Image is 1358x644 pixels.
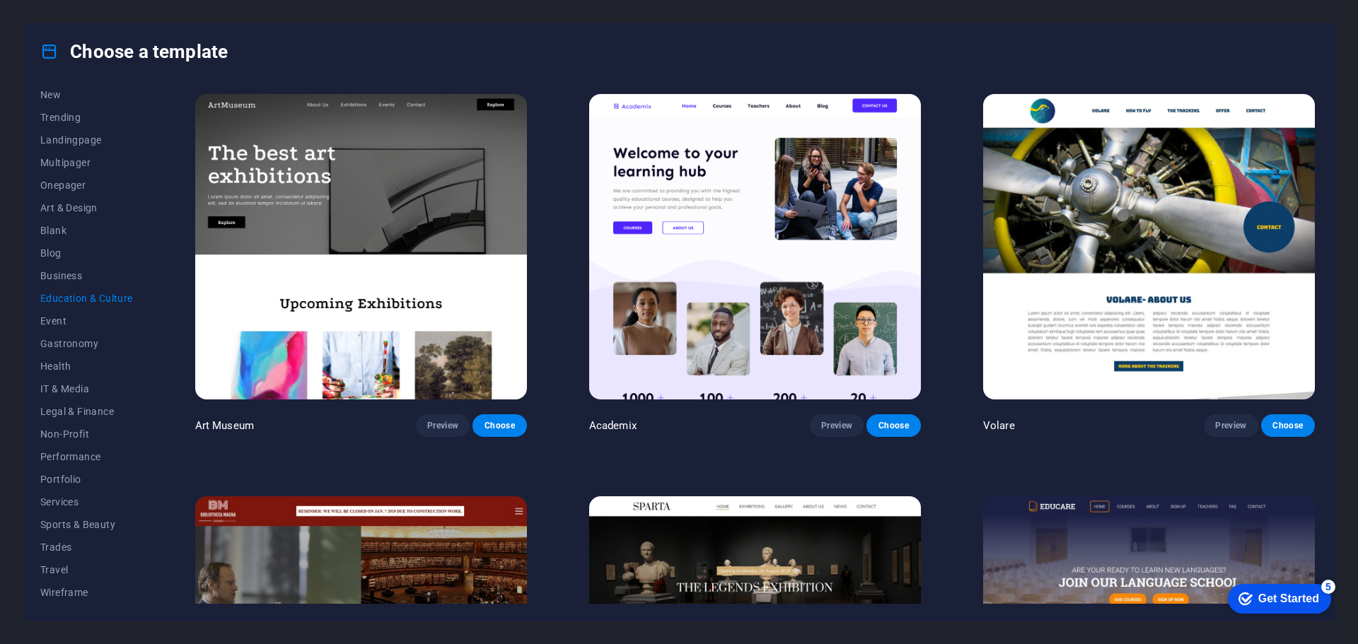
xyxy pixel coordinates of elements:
span: Travel [40,564,133,575]
span: Art & Design [40,202,133,213]
span: New [40,89,133,100]
p: Art Museum [195,418,254,433]
h4: Choose a template [40,40,228,63]
button: Blank [40,219,133,242]
button: Choose [472,414,526,437]
button: Onepager [40,174,133,197]
button: Wireframe [40,581,133,604]
span: Legal & Finance [40,406,133,417]
span: Landingpage [40,134,133,146]
button: Performance [40,445,133,468]
img: Academix [589,94,921,399]
div: 5 [105,3,119,17]
button: Non-Profit [40,423,133,445]
span: Blog [40,247,133,259]
span: Choose [878,420,909,431]
button: Event [40,310,133,332]
span: Choose [484,420,515,431]
span: Trades [40,541,133,553]
div: Get Started [42,16,103,28]
button: Business [40,264,133,287]
span: Business [40,270,133,281]
button: Choose [1261,414,1315,437]
button: IT & Media [40,377,133,400]
img: Volare [983,94,1315,399]
div: Get Started 5 items remaining, 0% complete [11,7,115,37]
span: Choose [1272,420,1304,431]
button: Trending [40,106,133,129]
span: Event [40,315,133,327]
button: Travel [40,558,133,581]
span: Sports & Beauty [40,519,133,530]
button: Health [40,355,133,377]
span: Wireframe [40,587,133,598]
button: Preview [416,414,470,437]
button: Multipager [40,151,133,174]
button: Landingpage [40,129,133,151]
span: Preview [427,420,458,431]
button: Trades [40,536,133,558]
span: Multipager [40,157,133,168]
span: Services [40,496,133,508]
button: Portfolio [40,468,133,491]
p: Academix [589,418,637,433]
span: Blank [40,225,133,236]
span: Education & Culture [40,293,133,304]
span: IT & Media [40,383,133,394]
button: Choose [866,414,920,437]
img: Art Museum [195,94,527,399]
p: Volare [983,418,1015,433]
button: Preview [1204,414,1258,437]
span: Onepager [40,180,133,191]
span: Preview [1215,420,1246,431]
button: Art & Design [40,197,133,219]
button: Services [40,491,133,513]
button: Preview [810,414,864,437]
span: Portfolio [40,474,133,485]
button: Gastronomy [40,332,133,355]
button: Blog [40,242,133,264]
button: Education & Culture [40,287,133,310]
span: Non-Profit [40,428,133,440]
button: Sports & Beauty [40,513,133,536]
button: Legal & Finance [40,400,133,423]
span: Trending [40,112,133,123]
span: Preview [821,420,852,431]
span: Performance [40,451,133,462]
span: Health [40,361,133,372]
span: Gastronomy [40,338,133,349]
button: New [40,83,133,106]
